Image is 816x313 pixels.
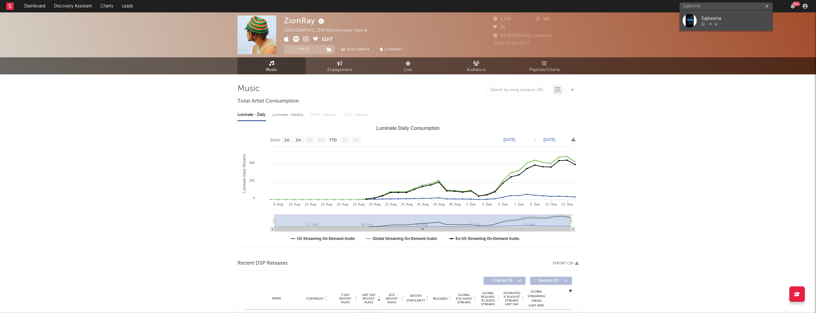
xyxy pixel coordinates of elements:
button: 99+ [791,4,795,9]
div: [GEOGRAPHIC_DATA] | Unknown Genre [284,27,375,34]
text: US Streaming On-Demand Audio [297,236,355,241]
div: Luminate - Daily [237,110,266,120]
text: 3. Sep [482,202,492,206]
text: Global Streaming On-Demand Audio [373,236,437,241]
text: 20. Aug [369,202,380,206]
text: Ex-US Streaming On-Demand Audio [456,236,520,241]
div: Global Streaming Trend (Last 60D) [527,289,546,308]
a: Benchmark [338,45,374,54]
div: Name [256,296,297,301]
text: YTD [329,138,337,142]
text: 1. Sep [466,202,476,206]
span: 66,321 Monthly Listeners [493,34,552,38]
text: 0 [253,196,255,200]
text: All [353,138,357,142]
span: Last Day Spotify Plays [360,293,377,304]
div: 99 + [792,2,800,6]
button: Summary [377,45,406,54]
a: Engagement [306,57,374,74]
text: [DATE] [503,138,515,142]
span: 7 Day Spotify Plays [337,293,353,304]
text: 6m [319,138,324,142]
span: Total Artist Consumption [237,98,299,105]
text: 28. Aug [433,202,445,206]
span: Benchmark [347,46,370,54]
span: Recent DSP Releases [237,260,288,267]
a: Live [374,57,442,74]
text: 12. Aug [305,202,316,206]
span: Jump Score: 97.0 [493,41,530,45]
button: Originals(9) [484,277,526,285]
text: 18. Aug [353,202,364,206]
span: Playlists/Charts [529,66,560,74]
button: Features(0) [530,277,572,285]
a: Sajkeena [680,11,773,31]
span: Audience [467,66,486,74]
span: Music [266,66,277,74]
button: Edit [322,36,333,44]
a: Playlists/Charts [510,57,579,74]
button: Track [284,45,323,54]
input: Search for artists [680,2,773,10]
svg: Luminate Daily Consumption [238,123,578,247]
text: 50k [249,161,255,165]
span: Global Rolling 7D Audio Streams [479,291,496,306]
div: ZionRay [284,15,326,26]
div: Luminate - Weekly [272,110,305,120]
span: Live [404,66,412,74]
text: 5. Sep [498,202,508,206]
span: 1,130 [493,17,511,21]
text: 1w [285,138,290,142]
text: 3m [307,138,313,142]
text: 9. Sep [530,202,540,206]
text: 7. Sep [514,202,524,206]
text: 8. Aug [273,202,283,206]
text: 13. Sep [561,202,573,206]
span: Copyright [306,297,324,301]
text: 24. Aug [401,202,412,206]
text: Luminate Daily Consumption [376,126,440,131]
button: Export CSV [553,262,579,265]
span: Engagement [327,66,352,74]
text: 10. Aug [289,202,300,206]
span: 182 [536,17,551,21]
span: Released [433,297,447,301]
span: Summary [384,48,403,51]
span: Estimated % Playlist Streams Last Day [503,291,520,306]
span: 29 [493,25,505,29]
text: 25k [249,179,255,182]
a: Audience [442,57,510,74]
text: 30. Aug [449,202,460,206]
div: Sajkeena [701,15,769,22]
text: Luminate Daily Streams [242,154,246,193]
span: Originals ( 9 ) [488,279,516,283]
span: Global ATD Audio Streams [455,293,472,304]
text: Zoom [270,138,280,142]
span: ATD Spotify Plays [384,293,400,304]
text: [DATE] [543,138,555,142]
a: Music [237,57,306,74]
text: 22. Aug [385,202,396,206]
text: 11. Sep [545,202,557,206]
text: → [533,138,537,142]
text: 16. Aug [337,202,348,206]
text: 1y [342,138,346,142]
text: 1m [296,138,301,142]
span: Features ( 0 ) [534,279,563,283]
span: Spotify Popularity [407,294,425,303]
text: 26. Aug [417,202,428,206]
input: Search by song name or URL [487,88,553,93]
text: 14. Aug [321,202,332,206]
